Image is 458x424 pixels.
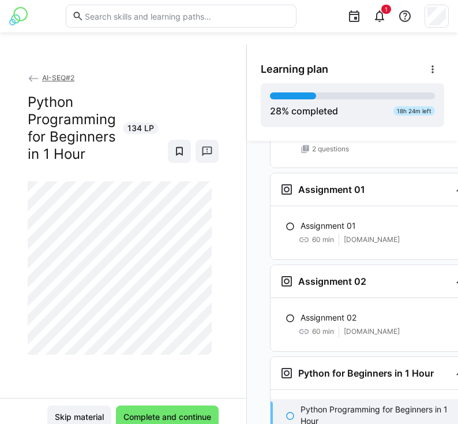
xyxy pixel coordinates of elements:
span: 60 min [312,235,334,244]
span: 60 min [312,327,334,336]
span: Learning plan [261,63,328,76]
h2: Python Programming for Beginners in 1 Hour [28,94,116,163]
span: 1 [385,6,388,13]
span: [DOMAIN_NAME] [344,235,400,244]
span: 2 questions [312,144,349,154]
p: Assignment 02 [301,312,356,323]
span: 28 [270,105,281,117]
input: Search skills and learning paths… [84,11,290,21]
h3: Assignment 02 [298,276,366,287]
p: Assignment 01 [301,220,356,232]
span: Complete and continue [122,411,213,423]
span: Skip material [53,411,106,423]
span: [DOMAIN_NAME] [344,327,400,336]
a: AI-SEQ#2 [28,73,74,82]
div: % completed [270,104,338,118]
h3: Assignment 01 [298,184,365,195]
span: AI-SEQ#2 [42,73,74,82]
h3: Python for Beginners in 1 Hour [298,367,434,379]
span: 134 LP [127,122,154,134]
div: 18h 24m left [393,106,435,116]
